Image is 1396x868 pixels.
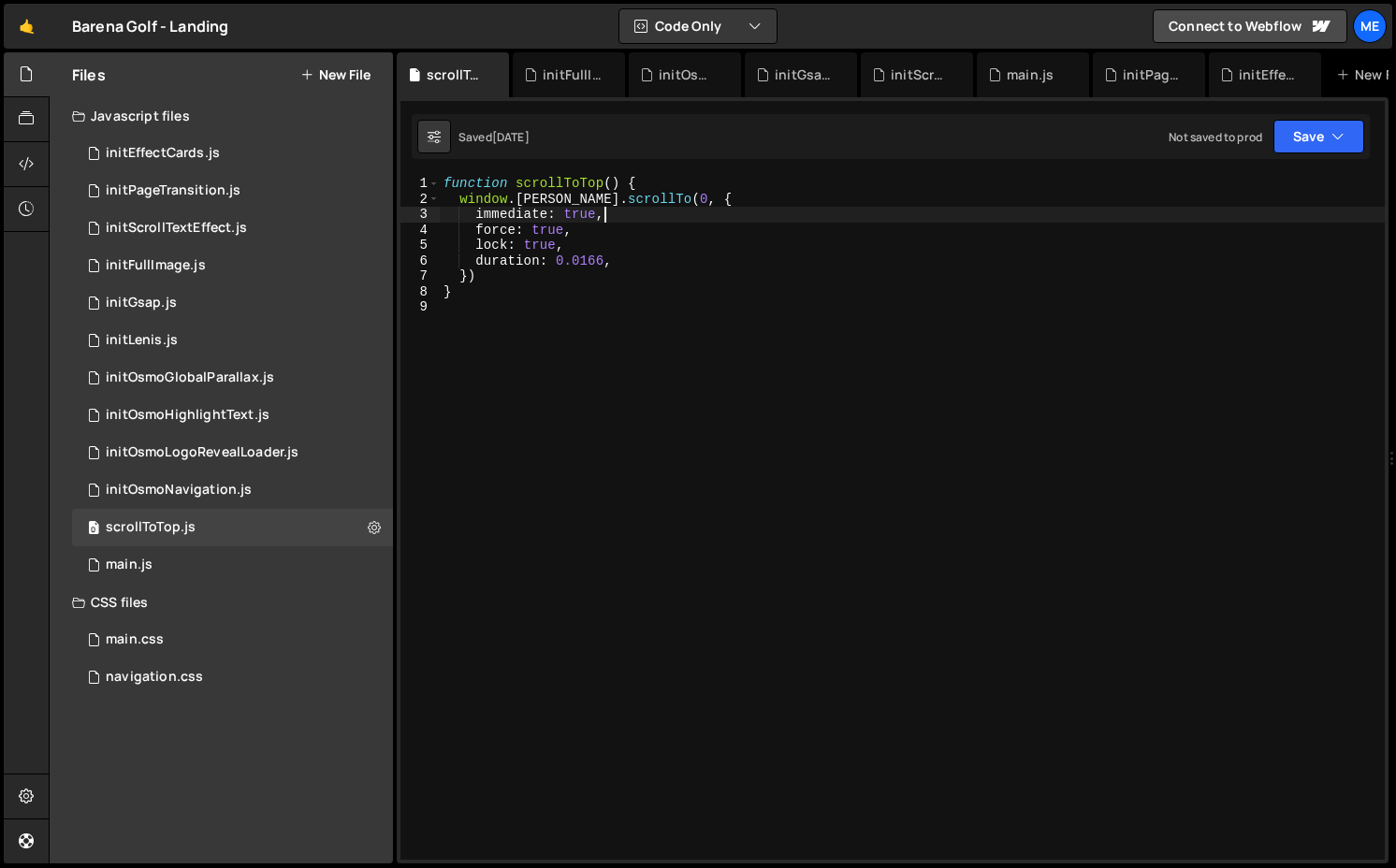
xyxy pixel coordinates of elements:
[1123,65,1183,84] div: initPageTransition.js
[106,519,196,536] div: scrollToTop.js
[427,65,487,84] div: scrollToTop.js
[72,434,393,471] div: 17023/47017.js
[72,658,393,696] div: 17023/46759.css
[1169,129,1262,145] div: Not saved to prod
[50,97,393,135] div: Javascript files
[72,322,393,359] div: 17023/46770.js
[1273,120,1364,153] button: Save
[1153,9,1347,43] a: Connect to Webflow
[106,257,206,274] div: initFullImage.js
[72,15,228,37] div: Barena Golf - Landing
[88,522,99,537] span: 0
[400,192,440,208] div: 2
[72,621,393,658] div: 17023/46760.css
[492,129,530,145] div: [DATE]
[659,65,719,84] div: initOsmoLogoRevealLoader.js
[72,546,393,584] div: 17023/46769.js
[72,172,393,210] div: 17023/47044.js
[106,182,240,199] div: initPageTransition.js
[400,238,440,253] div: 5
[106,220,247,237] div: initScrollTextEffect.js
[72,135,393,172] div: 17023/46908.js
[1007,65,1054,84] div: main.js
[400,223,440,239] div: 4
[4,4,50,49] a: 🤙
[72,284,393,322] div: 17023/46771.js
[400,268,440,284] div: 7
[72,471,393,509] div: 17023/46768.js
[458,129,530,145] div: Saved
[106,332,178,349] div: initLenis.js
[400,176,440,192] div: 1
[72,397,393,434] div: 17023/46872.js
[400,299,440,315] div: 9
[400,284,440,300] div: 8
[891,65,951,84] div: initScrollTextEffect.js
[106,145,220,162] div: initEffectCards.js
[300,67,371,82] button: New File
[400,207,440,223] div: 3
[106,295,177,311] div: initGsap.js
[50,584,393,621] div: CSS files
[106,669,203,686] div: navigation.css
[619,9,777,43] button: Code Only
[106,482,252,499] div: initOsmoNavigation.js
[106,557,153,573] div: main.js
[72,210,393,247] div: 17023/47036.js
[106,407,269,424] div: initOsmoHighlightText.js
[400,253,440,269] div: 6
[106,631,164,648] div: main.css
[106,444,298,461] div: initOsmoLogoRevealLoader.js
[72,509,393,546] div: 17023/46941.js
[72,247,393,284] div: 17023/46929.js
[1353,9,1387,43] a: Me
[72,65,106,85] h2: Files
[72,359,393,397] div: 17023/46949.js
[543,65,603,84] div: initFullImage.js
[106,369,274,386] div: initOsmoGlobalParallax.js
[775,65,835,84] div: initGsap.js
[1239,65,1299,84] div: initEffectCards.js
